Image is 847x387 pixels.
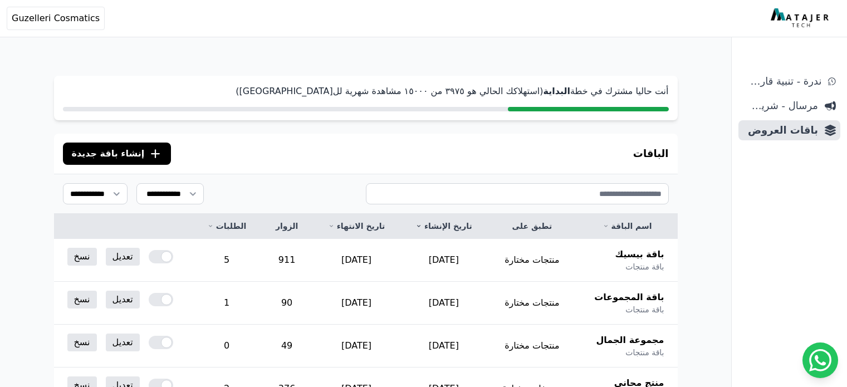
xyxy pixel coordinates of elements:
span: باقة منتجات [625,304,664,315]
a: تعديل [106,291,140,308]
span: إنشاء باقة جديدة [72,147,145,160]
button: إنشاء باقة جديدة [63,143,172,165]
span: باقة منتجات [625,261,664,272]
td: [DATE] [312,325,400,368]
strong: البداية [543,86,570,96]
td: [DATE] [400,282,487,325]
a: تاريخ الانتهاء [326,221,386,232]
td: [DATE] [400,325,487,368]
span: باقة المجموعات [594,291,664,304]
th: تطبق على [487,214,577,239]
td: منتجات مختارة [487,282,577,325]
img: MatajerTech Logo [771,8,831,28]
span: مرسال - شريط دعاية [743,98,818,114]
a: اسم الباقة [590,221,664,232]
td: 5 [192,239,261,282]
td: 90 [261,282,313,325]
a: تعديل [106,334,140,351]
a: تعديل [106,248,140,266]
span: باقات العروض [743,123,818,138]
a: نسخ [67,334,97,351]
td: منتجات مختارة [487,325,577,368]
th: الزوار [261,214,313,239]
span: ندرة - تنبية قارب علي النفاذ [743,74,821,89]
td: [DATE] [312,239,400,282]
a: الطلبات [205,221,248,232]
td: 0 [192,325,261,368]
h3: الباقات [633,146,669,161]
span: باقة منتجات [625,347,664,358]
td: 1 [192,282,261,325]
span: Guzelleri Cosmatics [12,12,100,25]
td: 49 [261,325,313,368]
button: Guzelleri Cosmatics [7,7,105,30]
td: [DATE] [312,282,400,325]
span: باقة بيسيك [615,248,664,261]
td: منتجات مختارة [487,239,577,282]
a: تاريخ الإنشاء [414,221,474,232]
td: [DATE] [400,239,487,282]
a: نسخ [67,248,97,266]
p: أنت حاليا مشترك في خطة (استهلاكك الحالي هو ۳٩٧٥ من ١٥۰۰۰ مشاهدة شهرية لل[GEOGRAPHIC_DATA]) [63,85,669,98]
a: نسخ [67,291,97,308]
td: 911 [261,239,313,282]
span: مجموعة الجمال [596,334,664,347]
